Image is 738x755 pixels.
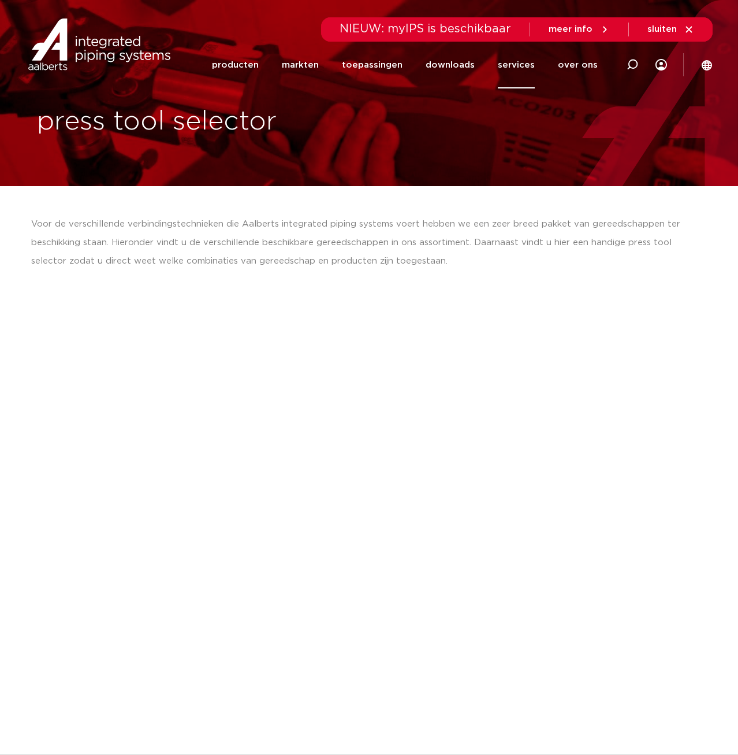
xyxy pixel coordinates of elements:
[558,42,598,88] a: over ons
[31,215,707,271] div: Voor de verschillende verbindingstechnieken die Aalberts integrated piping systems voert hebben w...
[498,42,535,88] a: services
[342,42,402,88] a: toepassingen
[37,103,363,140] h1: press tool selector
[549,25,592,34] span: meer info
[212,42,259,88] a: producten
[647,24,694,35] a: sluiten
[340,23,511,35] span: NIEUW: myIPS is beschikbaar
[426,42,475,88] a: downloads
[212,42,598,88] nav: Menu
[282,42,319,88] a: markten
[655,42,667,88] div: my IPS
[647,25,677,34] span: sluiten
[549,24,610,35] a: meer info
